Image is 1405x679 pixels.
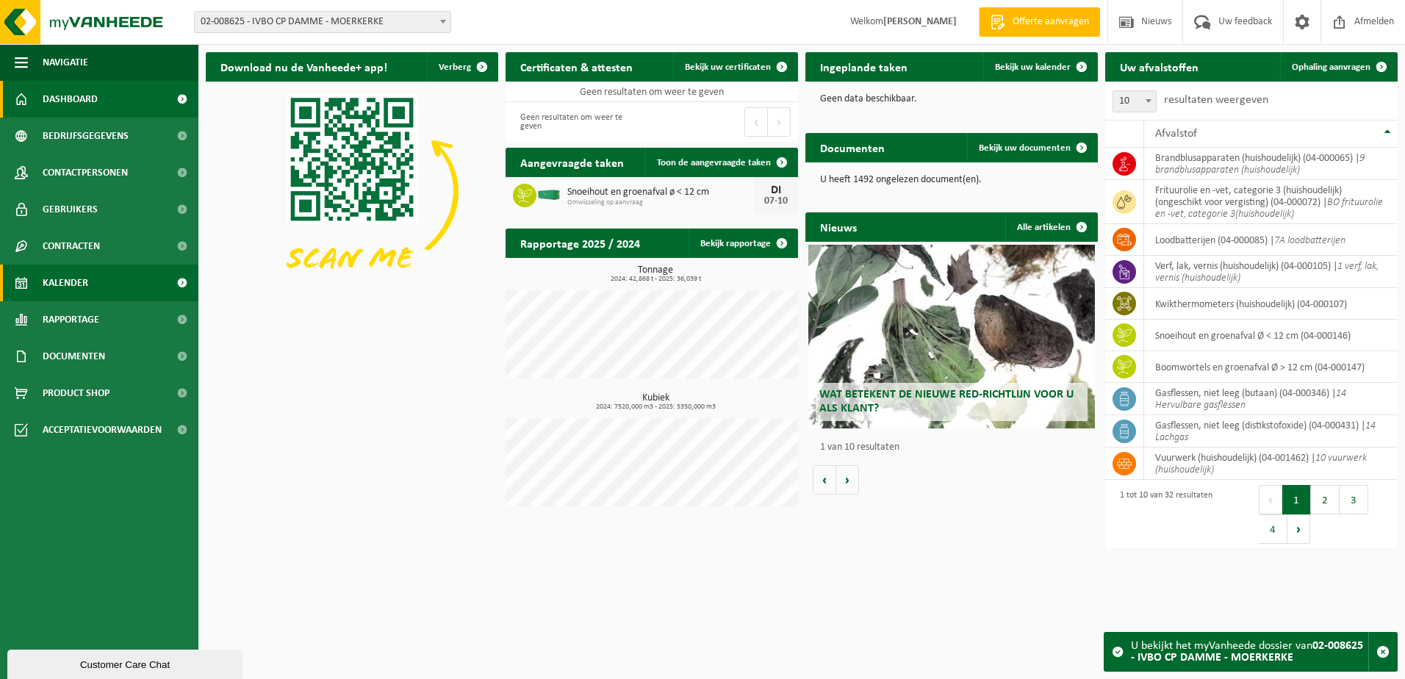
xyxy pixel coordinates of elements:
[206,82,498,301] img: Download de VHEPlus App
[1113,484,1212,545] div: 1 tot 10 van 32 resultaten
[1259,485,1282,514] button: Previous
[1144,288,1398,320] td: kwikthermometers (huishoudelijk) (04-000107)
[1144,320,1398,351] td: snoeihout en groenafval Ø < 12 cm (04-000146)
[43,154,128,191] span: Contactpersonen
[1113,91,1156,112] span: 10
[805,133,899,162] h2: Documenten
[1287,514,1310,544] button: Next
[979,7,1100,37] a: Offerte aanvragen
[819,389,1074,414] span: Wat betekent de nieuwe RED-richtlijn voor u als klant?
[979,143,1071,153] span: Bekijk uw documenten
[1155,388,1346,411] i: 14 Hervulbare gasflessen
[7,647,245,679] iframe: chat widget
[1282,485,1311,514] button: 1
[1259,514,1287,544] button: 4
[506,82,798,102] td: Geen resultaten om weer te geven
[536,187,561,201] img: HK-XC-30-GN-00
[657,158,771,168] span: Toon de aangevraagde taken
[513,393,798,411] h3: Kubiek
[1155,153,1365,176] i: 9 brandblusapparaten (huishoudelijk)
[206,52,402,81] h2: Download nu de Vanheede+ app!
[995,62,1071,72] span: Bekijk uw kalender
[883,16,957,27] strong: [PERSON_NAME]
[427,52,497,82] button: Verberg
[967,133,1096,162] a: Bekijk uw documenten
[506,148,639,176] h2: Aangevraagde taken
[1131,640,1363,664] strong: 02-008625 - IVBO CP DAMME - MOERKERKE
[808,245,1095,428] a: Wat betekent de nieuwe RED-richtlijn voor u als klant?
[1144,383,1398,415] td: gasflessen, niet leeg (butaan) (04-000346) |
[567,198,754,207] span: Omwisseling op aanvraag
[805,52,922,81] h2: Ingeplande taken
[513,276,798,283] span: 2024: 42,868 t - 2025: 36,039 t
[673,52,797,82] a: Bekijk uw certificaten
[1280,52,1396,82] a: Ophaling aanvragen
[744,107,768,137] button: Previous
[820,442,1090,453] p: 1 van 10 resultaten
[836,465,859,495] button: Volgende
[43,118,129,154] span: Bedrijfsgegevens
[1105,52,1213,81] h2: Uw afvalstoffen
[1164,94,1268,106] label: resultaten weergeven
[685,62,771,72] span: Bekijk uw certificaten
[194,11,451,33] span: 02-008625 - IVBO CP DAMME - MOERKERKE
[813,465,836,495] button: Vorige
[506,52,647,81] h2: Certificaten & attesten
[43,191,98,228] span: Gebruikers
[1144,415,1398,448] td: gasflessen, niet leeg (distikstofoxide) (04-000431) |
[1155,197,1383,220] i: BO frituurolie en -vet, categorie 3(huishoudelijk)
[43,412,162,448] span: Acceptatievoorwaarden
[1005,212,1096,242] a: Alle artikelen
[567,187,754,198] span: Snoeihout en groenafval ø < 12 cm
[43,44,88,81] span: Navigatie
[1144,256,1398,288] td: verf, lak, vernis (huishoudelijk) (04-000105) |
[1155,453,1367,475] i: 10 vuurwerk (huishoudelijk)
[513,265,798,283] h3: Tonnage
[768,107,791,137] button: Next
[1144,351,1398,383] td: boomwortels en groenafval Ø > 12 cm (04-000147)
[1340,485,1368,514] button: 3
[1131,633,1368,671] div: U bekijkt het myVanheede dossier van
[820,175,1083,185] p: U heeft 1492 ongelezen document(en).
[820,94,1083,104] p: Geen data beschikbaar.
[1009,15,1093,29] span: Offerte aanvragen
[645,148,797,177] a: Toon de aangevraagde taken
[439,62,471,72] span: Verberg
[1155,420,1376,443] i: 14 Lachgas
[1144,224,1398,256] td: loodbatterijen (04-000085) |
[805,212,872,241] h2: Nieuws
[43,338,105,375] span: Documenten
[43,228,100,265] span: Contracten
[1155,128,1197,140] span: Afvalstof
[1292,62,1370,72] span: Ophaling aanvragen
[513,106,644,138] div: Geen resultaten om weer te geven
[195,12,450,32] span: 02-008625 - IVBO CP DAMME - MOERKERKE
[43,265,88,301] span: Kalender
[1311,485,1340,514] button: 2
[1155,261,1379,284] i: 1 verf, lak, vernis (huishoudelijk)
[761,184,791,196] div: DI
[761,196,791,206] div: 07-10
[1144,448,1398,480] td: vuurwerk (huishoudelijk) (04-001462) |
[43,375,109,412] span: Product Shop
[1144,148,1398,180] td: brandblusapparaten (huishoudelijk) (04-000065) |
[983,52,1096,82] a: Bekijk uw kalender
[43,81,98,118] span: Dashboard
[1113,90,1157,112] span: 10
[43,301,99,338] span: Rapportage
[1144,180,1398,224] td: frituurolie en -vet, categorie 3 (huishoudelijk) (ongeschikt voor vergisting) (04-000072) |
[506,229,655,257] h2: Rapportage 2025 / 2024
[1274,235,1345,246] i: 7A loodbatterijen
[513,403,798,411] span: 2024: 7520,000 m3 - 2025: 5350,000 m3
[689,229,797,258] a: Bekijk rapportage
